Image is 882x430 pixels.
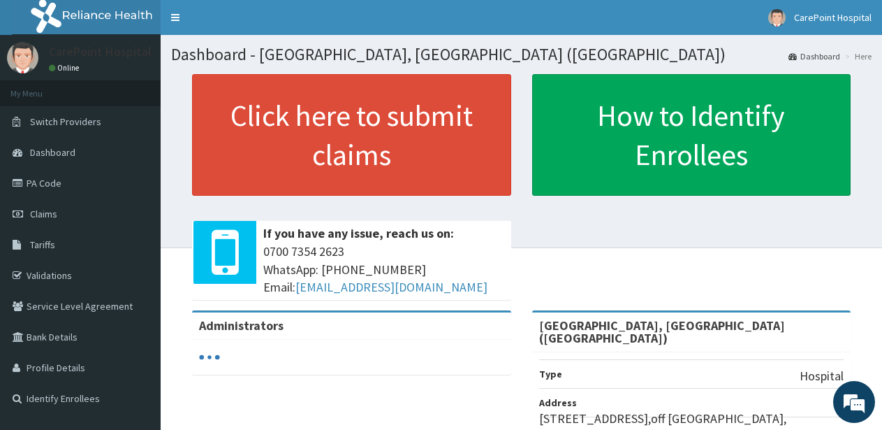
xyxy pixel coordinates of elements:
[539,396,577,409] b: Address
[539,317,785,346] strong: [GEOGRAPHIC_DATA], [GEOGRAPHIC_DATA] ([GEOGRAPHIC_DATA])
[295,279,487,295] a: [EMAIL_ADDRESS][DOMAIN_NAME]
[7,42,38,73] img: User Image
[30,115,101,128] span: Switch Providers
[794,11,872,24] span: CarePoint Hospital
[199,317,284,334] b: Administrators
[30,238,55,251] span: Tariffs
[788,50,840,62] a: Dashboard
[841,50,872,62] li: Here
[30,208,57,220] span: Claims
[263,243,504,296] span: 0700 7354 2623 WhatsApp: [PHONE_NUMBER] Email:
[539,368,562,380] b: Type
[49,45,152,58] p: CarePoint Hospital
[532,74,851,196] a: How to Identify Enrollees
[199,347,220,368] svg: audio-loading
[192,74,511,196] a: Click here to submit claims
[30,146,75,159] span: Dashboard
[768,9,786,27] img: User Image
[49,63,82,73] a: Online
[263,225,454,241] b: If you have any issue, reach us on:
[171,45,872,64] h1: Dashboard - [GEOGRAPHIC_DATA], [GEOGRAPHIC_DATA] ([GEOGRAPHIC_DATA])
[800,367,844,385] p: Hospital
